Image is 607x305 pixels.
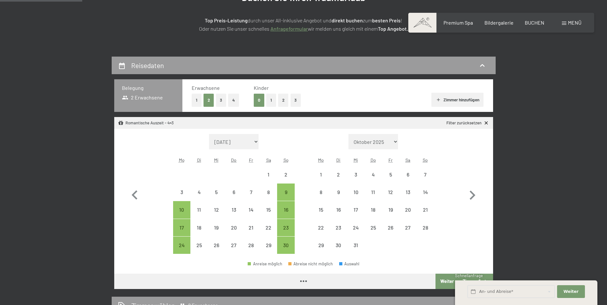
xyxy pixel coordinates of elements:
[399,219,417,236] div: Sat Dec 27 2025
[191,243,207,259] div: 25
[365,225,381,241] div: 25
[568,20,581,26] span: Menü
[248,262,282,266] div: Anreise möglich
[312,166,330,183] div: Mon Dec 01 2025
[400,207,416,223] div: 20
[339,262,360,266] div: Auswahl
[399,166,417,183] div: Sat Dec 06 2025
[446,120,489,126] a: Filter zurücksetzen
[557,285,585,298] button: Weiter
[365,172,381,188] div: 4
[431,93,483,107] button: Zimmer hinzufügen
[330,201,347,218] div: Tue Dec 16 2025
[399,184,417,201] div: Sat Dec 13 2025
[348,225,364,241] div: 24
[243,207,259,223] div: 14
[312,201,330,218] div: Anreise nicht möglich
[388,157,393,163] abbr: Freitag
[118,120,124,126] svg: Angebot/Paket
[288,262,333,266] div: Abreise nicht möglich
[190,184,208,201] div: Tue Nov 04 2025
[417,172,433,188] div: 7
[331,190,347,206] div: 9
[226,225,242,241] div: 20
[205,17,248,23] strong: Top Preis-Leistung
[312,237,330,254] div: Mon Dec 29 2025
[225,237,243,254] div: Anreise nicht möglich
[174,243,190,259] div: 24
[225,201,243,218] div: Anreise nicht möglich
[174,207,190,223] div: 10
[365,207,381,223] div: 18
[254,94,264,107] button: 0
[277,166,294,183] div: Anreise nicht möglich
[382,172,398,188] div: 5
[365,190,381,206] div: 11
[173,184,190,201] div: Mon Nov 03 2025
[330,219,347,236] div: Tue Dec 23 2025
[208,237,225,254] div: Wed Nov 26 2025
[173,237,190,254] div: Mon Nov 24 2025
[226,243,242,259] div: 27
[243,184,260,201] div: Fri Nov 07 2025
[330,201,347,218] div: Anreise nicht möglich
[270,26,308,32] a: Anfrageformular
[347,219,364,236] div: Wed Dec 24 2025
[190,201,208,218] div: Anreise nicht möglich
[260,201,277,218] div: Anreise nicht möglich
[260,201,277,218] div: Sat Nov 15 2025
[417,184,434,201] div: Sun Dec 14 2025
[260,225,276,241] div: 22
[354,157,358,163] abbr: Mittwoch
[260,219,277,236] div: Anreise nicht möglich
[225,219,243,236] div: Thu Nov 20 2025
[313,190,329,206] div: 8
[348,243,364,259] div: 31
[313,243,329,259] div: 29
[204,94,214,107] button: 2
[382,166,399,183] div: Anreise nicht möglich
[364,219,382,236] div: Anreise nicht möglich
[208,219,225,236] div: Anreise nicht möglich
[122,94,163,101] span: 2 Erwachsene
[266,157,271,163] abbr: Samstag
[173,201,190,218] div: Mon Nov 10 2025
[443,20,473,26] a: Premium Spa
[313,207,329,223] div: 15
[173,184,190,201] div: Anreise nicht möglich
[312,237,330,254] div: Anreise nicht möglich
[208,190,224,206] div: 5
[277,184,294,201] div: Sun Nov 09 2025
[347,201,364,218] div: Wed Dec 17 2025
[331,207,347,223] div: 16
[190,219,208,236] div: Tue Nov 18 2025
[208,243,224,259] div: 26
[249,157,253,163] abbr: Freitag
[348,207,364,223] div: 17
[417,166,434,183] div: Sun Dec 07 2025
[382,201,399,218] div: Anreise nicht möglich
[378,26,408,32] strong: Top Angebot.
[313,225,329,241] div: 22
[331,172,347,188] div: 2
[216,94,227,107] button: 3
[347,166,364,183] div: Anreise nicht möglich
[364,184,382,201] div: Anreise nicht möglich
[347,237,364,254] div: Anreise nicht möglich
[208,184,225,201] div: Anreise nicht möglich
[312,166,330,183] div: Anreise nicht möglich
[364,184,382,201] div: Thu Dec 11 2025
[191,207,207,223] div: 11
[260,184,277,201] div: Anreise nicht möglich
[260,219,277,236] div: Sat Nov 22 2025
[277,237,294,254] div: Anreise möglich
[331,17,363,23] strong: direkt buchen
[277,237,294,254] div: Sun Nov 30 2025
[347,237,364,254] div: Wed Dec 31 2025
[364,201,382,218] div: Anreise nicht möglich
[225,184,243,201] div: Thu Nov 06 2025
[266,94,276,107] button: 1
[260,243,276,259] div: 29
[225,201,243,218] div: Thu Nov 13 2025
[278,190,294,206] div: 9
